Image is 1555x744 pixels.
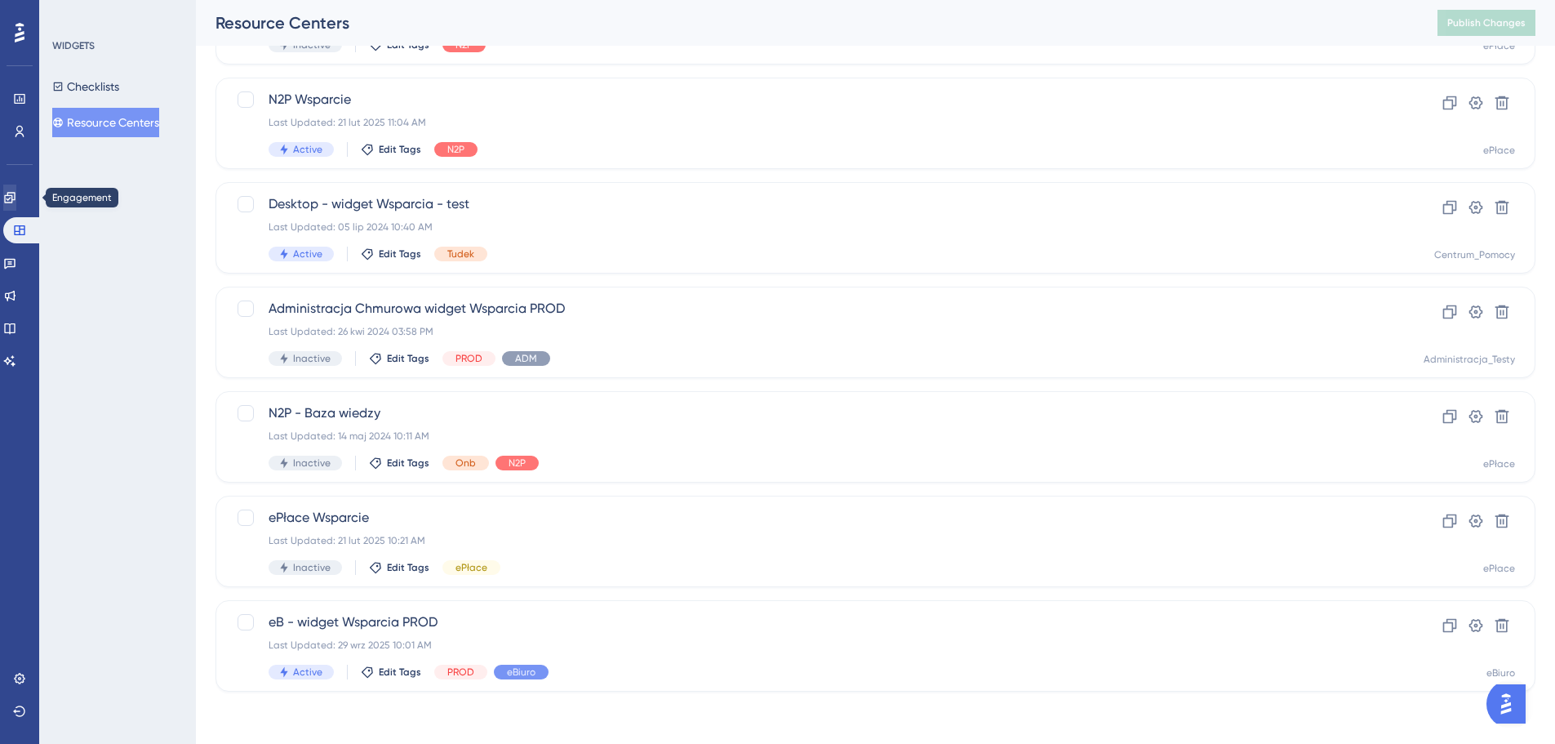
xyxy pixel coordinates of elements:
div: ePłace [1483,144,1515,157]
span: Active [293,666,322,679]
span: ePłace Wsparcie [269,508,1352,528]
div: Last Updated: 21 lut 2025 11:04 AM [269,116,1352,129]
button: Edit Tags [369,561,429,574]
button: Publish Changes [1437,10,1535,36]
span: Inactive [293,352,331,365]
span: Edit Tags [387,457,429,470]
span: Active [293,247,322,261]
span: ePłace [455,561,487,574]
button: Edit Tags [369,457,429,470]
span: Inactive [293,561,331,574]
span: Active [293,143,322,156]
span: Administracja Chmurowa widget Wsparcia PROD [269,299,1352,319]
div: Administracja_Testy [1424,353,1515,366]
div: Last Updated: 29 wrz 2025 10:01 AM [269,639,1352,652]
iframe: UserGuiding AI Assistant Launcher [1486,679,1535,728]
span: Onb [455,457,476,470]
span: N2P [509,457,526,470]
div: Last Updated: 21 lut 2025 10:21 AM [269,534,1352,547]
div: Resource Centers [215,11,1397,34]
span: PROD [447,666,474,679]
button: Edit Tags [361,247,421,261]
span: PROD [455,352,482,365]
span: Edit Tags [387,561,429,574]
div: WIDGETS [52,39,95,52]
span: Tudek [447,247,474,261]
span: Edit Tags [379,143,421,156]
span: Edit Tags [379,666,421,679]
span: N2P [447,143,464,156]
div: ePłace [1483,39,1515,52]
span: eBiuro [507,666,535,679]
button: Edit Tags [361,143,421,156]
span: ADM [515,352,537,365]
div: Centrum_Pomocy [1434,248,1515,261]
span: Publish Changes [1447,16,1526,29]
span: N2P - Baza wiedzy [269,403,1352,423]
div: Last Updated: 14 maj 2024 10:11 AM [269,430,1352,443]
button: Resource Centers [52,108,159,137]
div: ePłace [1483,562,1515,575]
div: eBiuro [1486,666,1515,679]
span: Inactive [293,457,331,470]
button: Checklists [52,72,119,101]
div: ePłace [1483,457,1515,470]
button: Edit Tags [369,352,429,365]
div: Last Updated: 26 kwi 2024 03:58 PM [269,325,1352,338]
span: N2P Wsparcie [269,90,1352,109]
span: Desktop - widget Wsparcia - test [269,194,1352,214]
button: Edit Tags [361,666,421,679]
span: eB - widget Wsparcia PROD [269,613,1352,632]
div: Last Updated: 05 lip 2024 10:40 AM [269,221,1352,234]
span: Edit Tags [379,247,421,261]
span: Edit Tags [387,352,429,365]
